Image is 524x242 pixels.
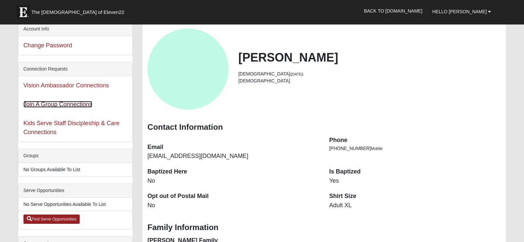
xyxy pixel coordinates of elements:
[432,9,487,14] span: Hello [PERSON_NAME]
[23,120,120,135] a: Kids Serve Staff Discipleship & Care Connections
[23,215,80,224] a: Find Serve Opportunities
[290,72,303,76] small: ([DATE])
[23,101,92,108] a: Join A Group Connections
[329,145,501,152] li: [PHONE_NUMBER]
[147,28,228,110] a: View Fullsize Photo
[17,6,30,19] img: Eleven22 logo
[329,192,501,201] dt: Shirt Size
[238,50,501,65] h2: [PERSON_NAME]
[371,146,383,151] span: Mobile
[147,122,501,132] h3: Contact Information
[329,136,501,145] dt: Phone
[359,3,427,19] a: Back to [DOMAIN_NAME]
[147,168,319,176] dt: Baptized Here
[147,201,319,210] dd: No
[147,192,319,201] dt: Opt out of Postal Mail
[238,77,501,84] li: [DEMOGRAPHIC_DATA]
[329,177,501,185] dd: Yes
[19,163,132,176] li: No Groups Available To List
[147,143,319,152] dt: Email
[329,168,501,176] dt: Is Baptized
[238,71,501,77] li: [DEMOGRAPHIC_DATA]
[147,152,319,161] dd: [EMAIL_ADDRESS][DOMAIN_NAME]
[13,2,145,19] a: The [DEMOGRAPHIC_DATA] of Eleven22
[147,223,501,232] h3: Family Information
[19,22,132,36] div: Account Info
[19,198,132,211] li: No Serve Opportunities Available To List
[147,177,319,185] dd: No
[23,82,109,89] a: Vision Ambassador Connections
[19,149,132,163] div: Groups
[19,62,132,76] div: Connection Requests
[31,9,124,16] span: The [DEMOGRAPHIC_DATA] of Eleven22
[23,42,72,49] a: Change Password
[19,184,132,198] div: Serve Opportunities
[427,3,496,20] a: Hello [PERSON_NAME]
[329,201,501,210] dd: Adult XL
